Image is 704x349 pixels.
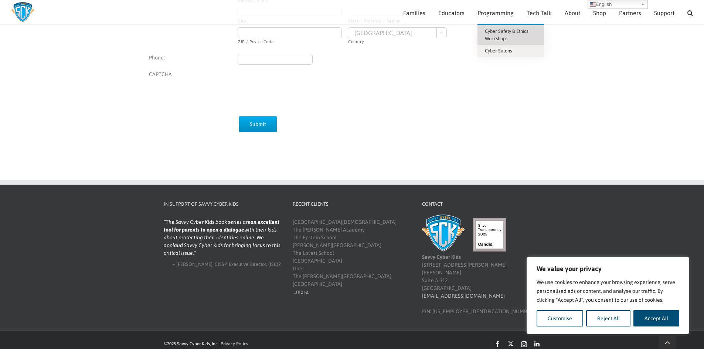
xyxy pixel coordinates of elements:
div: ©2025 Savvy Cyber Kids, Inc. | [164,341,389,347]
span: [PERSON_NAME], CISSP [176,261,227,267]
span: Partners [619,10,641,16]
a: Cyber Safety & Ethics Workshops [477,25,544,45]
button: Reject All [586,310,631,326]
span: About [565,10,580,16]
span: Cyber Safety & Ethics Workshops [485,28,528,41]
label: CAPTCHA [149,71,238,78]
a: Cyber Salons [477,45,544,57]
img: en [590,1,596,7]
input: Submit [239,116,277,132]
span: Programming [477,10,514,16]
span: Support [654,10,674,16]
div: [GEOGRAPHIC_DATA][DEMOGRAPHIC_DATA] The [PERSON_NAME] Academy The Epstein School [PERSON_NAME][GE... [293,218,410,296]
span: Shop [593,10,606,16]
div: [STREET_ADDRESS][PERSON_NAME][PERSON_NAME] Suite A-312 [GEOGRAPHIC_DATA] EIN: [US_EMPLOYER_IDENTI... [422,218,540,315]
h4: In Support of Savvy Cyber Kids [164,201,281,208]
a: [EMAIL_ADDRESS][DOMAIN_NAME] [422,293,505,299]
h4: Contact [422,201,540,208]
span: Families [403,10,425,16]
span: (ISC)2 [268,261,281,267]
label: ZIP / Postal Code [238,38,342,45]
span: Cyber Salons [485,48,512,54]
button: Customise [537,310,583,326]
a: more [296,289,308,295]
span: Tech Talk [527,10,552,16]
img: candid-seal-silver-2025.svg [473,218,506,252]
p: We use cookies to enhance your browsing experience, serve personalised ads or content, and analys... [537,278,679,304]
label: Country [348,38,452,45]
img: Savvy Cyber Kids Logo [11,2,34,22]
a: Privacy Policy [221,341,248,346]
span: Educators [438,10,465,16]
b: Savvy Cyber Kids [422,254,461,260]
label: Phone: [149,54,238,62]
iframe: reCAPTCHA [238,71,350,99]
span: Executive Director [229,261,266,267]
img: Savvy Cyber Kids [422,215,465,252]
blockquote: The Savvy Cyber Kids book series are with their kids about protecting their identities online. We... [164,218,281,257]
p: We value your privacy [537,264,679,273]
button: Accept All [633,310,679,326]
h4: Recent Clients [293,201,410,208]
